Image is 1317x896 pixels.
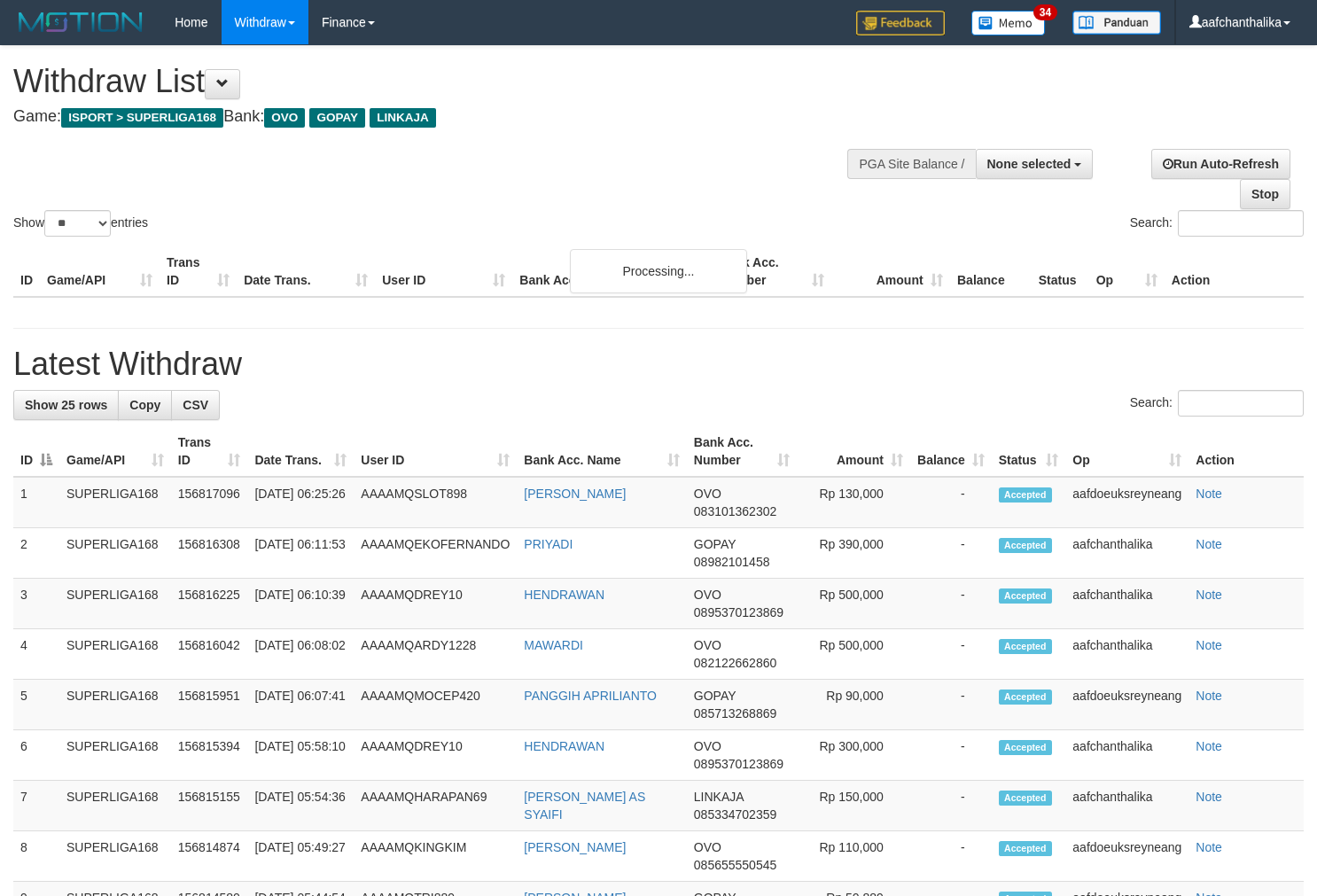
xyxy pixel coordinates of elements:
td: AAAAMQDREY10 [354,579,517,629]
img: Feedback.jpg [856,11,945,35]
span: Copy 0895370123869 to clipboard [694,757,783,771]
th: Trans ID: activate to sort column ascending [171,426,248,477]
a: Run Auto-Refresh [1151,149,1290,179]
td: SUPERLIGA168 [59,477,171,528]
td: [DATE] 06:25:26 [247,477,354,528]
a: PANGGIH APRILIANTO [524,689,657,703]
td: 6 [13,730,59,781]
span: None selected [987,157,1072,171]
td: aafdoeuksreyneang [1065,680,1188,730]
th: Op: activate to sort column ascending [1065,426,1188,477]
td: AAAAMQMOCEP420 [354,680,517,730]
td: [DATE] 06:08:02 [247,629,354,680]
div: Processing... [570,249,747,293]
td: [DATE] 06:11:53 [247,528,354,579]
td: SUPERLIGA168 [59,579,171,629]
th: Bank Acc. Name: activate to sort column ascending [517,426,686,477]
h1: Withdraw List [13,64,861,99]
th: Game/API [40,246,160,297]
a: [PERSON_NAME] [524,487,626,501]
span: Accepted [999,588,1052,604]
input: Search: [1178,210,1304,237]
a: Note [1196,638,1222,652]
img: MOTION_logo.png [13,9,148,35]
th: ID [13,246,40,297]
span: Copy 0895370123869 to clipboard [694,605,783,619]
span: OVO [264,108,305,128]
td: Rp 130,000 [797,477,910,528]
td: Rp 300,000 [797,730,910,781]
td: AAAAMQEKOFERNANDO [354,528,517,579]
a: [PERSON_NAME] AS SYAIFI [524,790,645,822]
span: Accepted [999,690,1052,705]
td: AAAAMQKINGKIM [354,831,517,882]
td: aafdoeuksreyneang [1065,477,1188,528]
th: ID: activate to sort column descending [13,426,59,477]
th: User ID [375,246,512,297]
td: - [910,528,992,579]
th: Date Trans. [237,246,375,297]
th: Game/API: activate to sort column ascending [59,426,171,477]
th: Date Trans.: activate to sort column ascending [247,426,354,477]
td: - [910,680,992,730]
a: Note [1196,739,1222,753]
th: Status [1032,246,1089,297]
td: aafchanthalika [1065,579,1188,629]
td: 156815951 [171,680,248,730]
a: MAWARDI [524,638,583,652]
a: Copy [118,390,172,420]
span: Show 25 rows [25,398,107,412]
span: ISPORT > SUPERLIGA168 [61,108,223,128]
td: aafchanthalika [1065,730,1188,781]
label: Show entries [13,210,148,237]
td: SUPERLIGA168 [59,781,171,831]
td: aafchanthalika [1065,629,1188,680]
img: Button%20Memo.svg [971,11,1046,35]
td: 156816042 [171,629,248,680]
select: Showentries [44,210,111,237]
span: LINKAJA [694,790,744,804]
span: CSV [183,398,208,412]
span: 34 [1033,4,1057,20]
a: Stop [1240,179,1290,209]
td: 156815155 [171,781,248,831]
th: Bank Acc. Name [512,246,712,297]
th: User ID: activate to sort column ascending [354,426,517,477]
img: panduan.png [1072,11,1161,35]
span: Copy 08982101458 to clipboard [694,555,770,569]
td: aafchanthalika [1065,781,1188,831]
a: PRIYADI [524,537,573,551]
td: 8 [13,831,59,882]
a: Show 25 rows [13,390,119,420]
td: Rp 110,000 [797,831,910,882]
span: Copy [129,398,160,412]
td: - [910,629,992,680]
td: - [910,831,992,882]
h1: Latest Withdraw [13,347,1304,382]
td: - [910,730,992,781]
td: Rp 390,000 [797,528,910,579]
td: - [910,781,992,831]
td: Rp 500,000 [797,579,910,629]
td: 1 [13,477,59,528]
td: SUPERLIGA168 [59,680,171,730]
span: LINKAJA [370,108,436,128]
a: Note [1196,840,1222,854]
a: Note [1196,537,1222,551]
th: Amount: activate to sort column ascending [797,426,910,477]
span: Copy 082122662860 to clipboard [694,656,776,670]
th: Action [1165,246,1304,297]
span: OVO [694,638,721,652]
th: Bank Acc. Number [712,246,830,297]
td: 3 [13,579,59,629]
td: [DATE] 06:07:41 [247,680,354,730]
a: Note [1196,487,1222,501]
td: AAAAMQDREY10 [354,730,517,781]
td: SUPERLIGA168 [59,629,171,680]
label: Search: [1130,390,1304,417]
span: Copy 085334702359 to clipboard [694,807,776,822]
span: Accepted [999,740,1052,755]
span: Accepted [999,639,1052,654]
td: SUPERLIGA168 [59,730,171,781]
td: 5 [13,680,59,730]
